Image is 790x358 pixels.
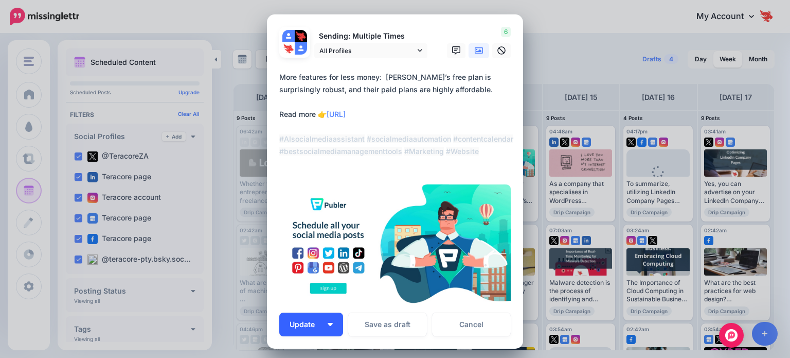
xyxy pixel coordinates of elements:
[295,42,307,55] img: user_default_image.png
[290,321,322,328] span: Update
[719,323,744,348] div: Open Intercom Messenger
[432,313,511,336] a: Cancel
[279,184,511,306] img: e3fa8fddfd334b78c8adce5f98c3768c.jpg
[328,323,333,326] img: arrow-down-white.png
[314,43,427,58] a: All Profiles
[314,30,427,42] p: Sending: Multiple Times
[282,42,295,55] img: I-HudfTB-88570.jpg
[282,30,295,42] img: user_default_image.png
[279,313,343,336] button: Update
[295,30,307,42] img: 101078149_602926993907858_1811568839826079744_n-bsa153255.jpg
[501,27,511,37] span: 6
[319,45,415,56] span: All Profiles
[348,313,427,336] button: Save as draft
[279,71,516,158] div: More features for less money: [PERSON_NAME]’s free plan is surprisingly robust, and their paid pl...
